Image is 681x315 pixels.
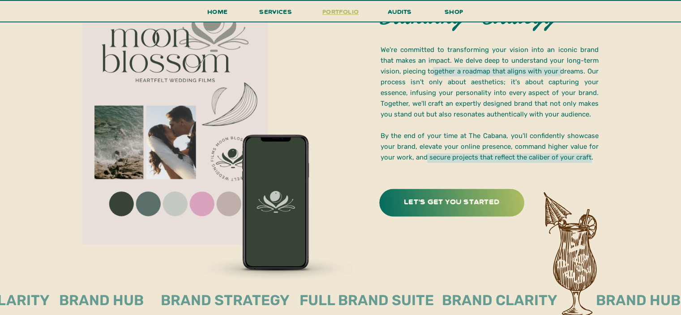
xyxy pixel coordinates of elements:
a: shop [433,6,475,22]
a: portfolio [320,6,362,22]
h2: brand clarity [442,291,574,310]
h2: brand strategy [161,291,292,310]
h2: brand hub [59,291,191,310]
a: Home [204,6,231,22]
p: We're committed to transforming your vision into an iconic brand that makes an impact. We delve d... [381,44,599,164]
span: services [259,7,292,16]
a: let's get you started [390,194,514,206]
a: audits [386,6,413,22]
h2: Branding + Strategy [381,6,583,31]
h2: full brand suite [300,291,442,310]
a: services [257,6,295,22]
